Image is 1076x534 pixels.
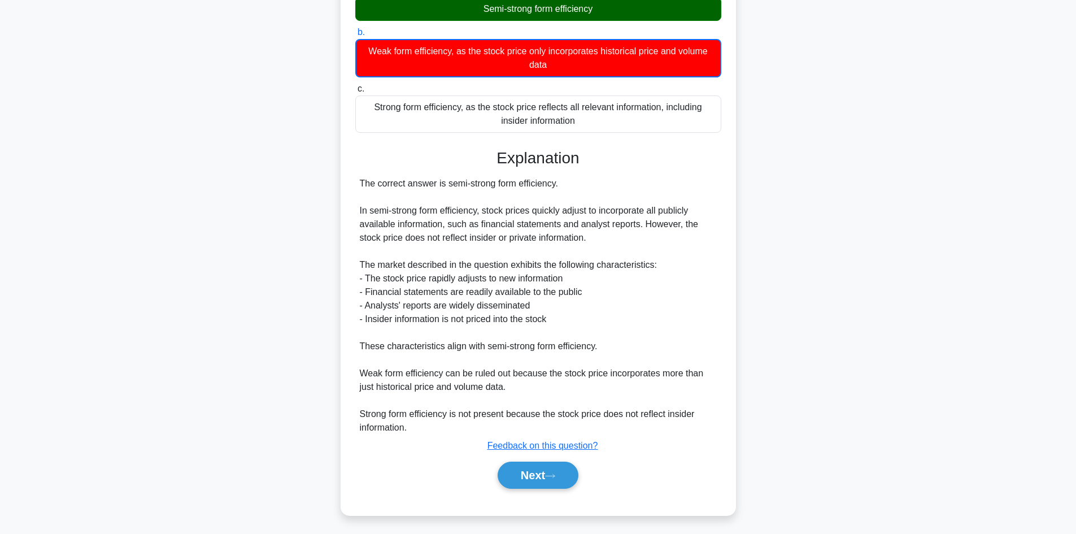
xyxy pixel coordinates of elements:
span: b. [358,27,365,37]
div: The correct answer is semi-strong form efficiency. In semi-strong form efficiency, stock prices q... [360,177,717,435]
h3: Explanation [362,149,715,168]
a: Feedback on this question? [487,441,598,450]
div: Strong form efficiency, as the stock price reflects all relevant information, including insider i... [355,95,721,133]
div: Weak form efficiency, as the stock price only incorporates historical price and volume data [355,39,721,77]
button: Next [498,462,578,489]
span: c. [358,84,364,93]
